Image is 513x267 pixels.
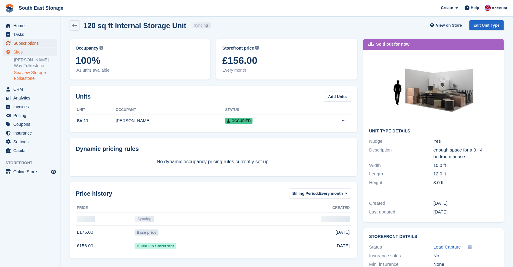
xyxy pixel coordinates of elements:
a: Add Units [324,92,351,102]
span: View on Store [436,22,462,28]
button: Billing Period: Every month [289,188,351,198]
span: £156.00 [222,55,351,66]
a: menu [3,168,57,176]
div: Last updated [369,209,434,216]
span: Base price [135,230,158,236]
div: [PERSON_NAME] [116,118,225,124]
th: Status [225,105,311,115]
span: Storefront price [222,45,254,51]
div: Syncing [191,22,211,28]
a: View on Store [429,20,465,30]
p: No dynamic occupancy pricing rules currently set up. [76,158,351,165]
h2: Unit Type details [369,129,498,134]
a: menu [3,103,57,111]
div: Status [369,244,434,251]
img: Roger Norris [485,5,491,11]
div: [DATE] [433,200,498,207]
a: menu [3,129,57,137]
div: Length [369,171,434,177]
span: Pricing [13,111,50,120]
a: menu [3,138,57,146]
span: Billed On Storefront [135,243,176,249]
span: Home [13,21,50,30]
span: Sites [13,48,50,56]
div: 12.0 ft [433,171,498,177]
span: Analytics [13,94,50,102]
span: Created [333,205,350,210]
span: Every month [319,190,343,197]
span: Occupancy [76,45,98,51]
a: menu [3,30,57,39]
a: menu [3,94,57,102]
span: Capital [13,146,50,155]
a: menu [3,111,57,120]
div: 8.0 ft [433,179,498,186]
a: South East Storage [16,3,66,13]
a: menu [3,39,57,47]
img: 125-sqft-unit.jpg [388,56,479,124]
span: 0/1 units available [76,67,204,73]
span: Coupons [13,120,50,129]
h2: Storefront Details [369,234,498,239]
span: Tasks [13,30,50,39]
div: Insurance sales [369,252,434,259]
span: Settings [13,138,50,146]
img: stora-icon-8386f47178a22dfd0bd8f6a31ec36ba5ce8667c1dd55bd0f319d3a0aa187defe.svg [5,4,14,13]
span: Subscriptions [13,39,50,47]
span: Storefront [5,160,60,166]
a: Lead Capture [433,244,461,251]
a: Edit Unit Type [469,20,504,30]
div: 10.0 ft [433,162,498,169]
a: Seaview Storage Folkestone [14,70,57,81]
div: Height [369,179,434,186]
a: Preview store [50,168,57,175]
span: Account [492,5,508,11]
span: Insurance [13,129,50,137]
h2: 120 sq ft Internal Storage Unit [83,21,186,30]
td: £175.00 [76,226,133,239]
span: Occupied [225,118,253,124]
div: Yes [433,138,498,145]
span: Create [441,5,453,11]
a: menu [3,21,57,30]
span: Every month [222,67,351,73]
div: Width [369,162,434,169]
div: enough space for a 3 - 4 bedroom house [433,147,498,160]
img: icon-info-grey-7440780725fd019a000dd9b08b2336e03edf1995a4989e88bcd33f0948082b44.svg [255,46,259,50]
a: menu [3,120,57,129]
a: menu [3,85,57,93]
span: Lead Capture [433,244,461,249]
span: Billing Period: [292,190,319,197]
span: 100% [76,55,204,66]
span: Help [471,5,479,11]
div: [DATE] [433,209,498,216]
th: Occupant [116,105,225,115]
div: Description [369,147,434,160]
a: menu [3,48,57,56]
td: £156.00 [76,239,133,252]
span: Online Store [13,168,50,176]
span: Invoices [13,103,50,111]
div: Syncing [135,216,154,222]
a: [PERSON_NAME] Way Folkestone [14,57,57,69]
div: Created [369,200,434,207]
img: icon-info-grey-7440780725fd019a000dd9b08b2336e03edf1995a4989e88bcd33f0948082b44.svg [100,46,103,50]
div: No [433,252,498,259]
span: [DATE] [335,243,350,249]
div: Sold out for now [376,41,410,47]
th: Unit [76,105,116,115]
div: Dynamic pricing rules [76,144,351,153]
span: [DATE] [335,229,350,236]
div: Nudge [369,138,434,145]
div: SV-11 [76,118,116,124]
span: CRM [13,85,50,93]
span: Price history [76,189,112,198]
a: menu [3,146,57,155]
th: Price [76,203,133,213]
h2: Units [76,92,91,101]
